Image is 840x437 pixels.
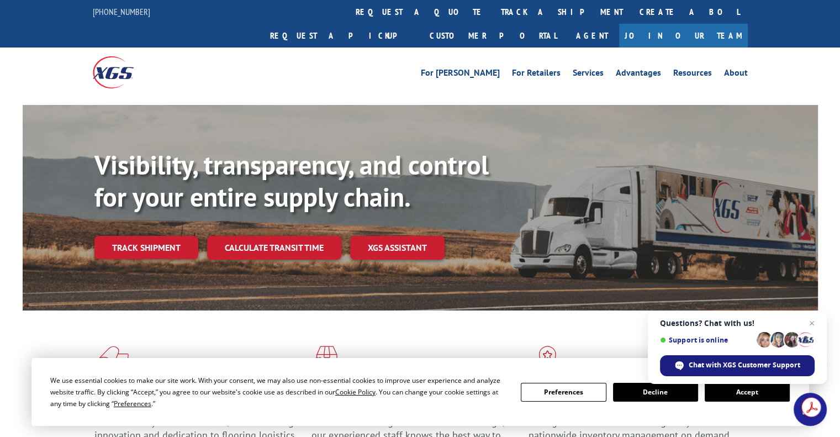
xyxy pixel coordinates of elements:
[660,355,815,376] span: Chat with XGS Customer Support
[565,24,619,48] a: Agent
[421,69,500,81] a: For [PERSON_NAME]
[311,346,337,375] img: xgs-icon-focused-on-flooring-red
[31,358,809,426] div: Cookie Consent Prompt
[50,375,508,409] div: We use essential cookies to make our site work. With your consent, we may also use non-essential ...
[262,24,421,48] a: Request a pickup
[573,69,604,81] a: Services
[350,236,445,260] a: XGS ASSISTANT
[660,336,753,344] span: Support is online
[512,69,561,81] a: For Retailers
[529,346,567,375] img: xgs-icon-flagship-distribution-model-red
[705,383,790,402] button: Accept
[613,383,698,402] button: Decline
[207,236,341,260] a: Calculate transit time
[93,6,150,17] a: [PHONE_NUMBER]
[521,383,606,402] button: Preferences
[94,236,198,259] a: Track shipment
[421,24,565,48] a: Customer Portal
[619,24,748,48] a: Join Our Team
[114,399,151,408] span: Preferences
[689,360,800,370] span: Chat with XGS Customer Support
[660,319,815,328] span: Questions? Chat with us!
[724,69,748,81] a: About
[794,393,827,426] a: Open chat
[94,148,489,214] b: Visibility, transparency, and control for your entire supply chain.
[94,346,129,375] img: xgs-icon-total-supply-chain-intelligence-red
[335,387,376,397] span: Cookie Policy
[616,69,661,81] a: Advantages
[673,69,712,81] a: Resources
